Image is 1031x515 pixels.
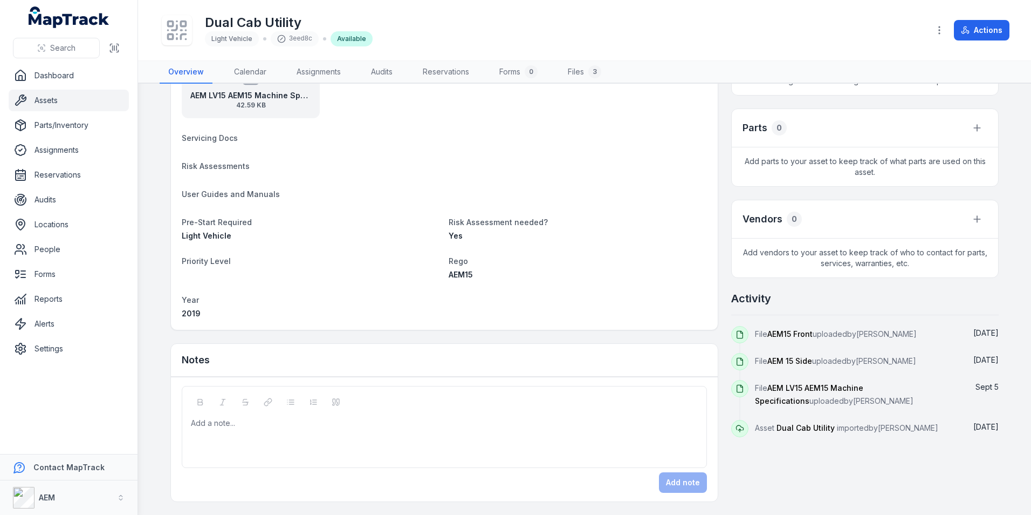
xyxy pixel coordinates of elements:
span: [DATE] [973,422,999,431]
button: Actions [954,20,1009,40]
span: Yes [449,231,463,240]
a: Forms0 [491,61,546,84]
div: 3eed8c [271,31,319,46]
strong: Contact MapTrack [33,463,105,472]
span: Risk Assessment needed? [449,218,548,227]
div: 0 [787,212,802,227]
span: 2019 [182,309,201,318]
a: Assignments [288,61,349,84]
span: File uploaded by [PERSON_NAME] [755,329,917,338]
span: Year [182,295,199,304]
span: File uploaded by [PERSON_NAME] [755,383,913,405]
a: Alerts [9,313,129,335]
span: AEM LV15 AEM15 Machine Specifications [755,383,863,405]
a: Reservations [9,164,129,186]
strong: AEM [39,493,55,502]
span: Sept 5 [975,382,999,391]
span: Add parts to your asset to keep track of what parts are used on this asset. [732,147,998,186]
div: Available [331,31,373,46]
a: Calendar [225,61,275,84]
span: Risk Assessments [182,161,250,171]
a: Parts/Inventory [9,114,129,136]
a: MapTrack [29,6,109,28]
h3: Parts [743,120,767,135]
div: 0 [525,65,538,78]
span: Dual Cab Utility [776,423,835,432]
a: Locations [9,214,129,235]
span: Light Vehicle [211,35,252,43]
span: Rego [449,256,468,266]
span: User Guides and Manuals [182,189,280,199]
strong: AEM LV15 AEM15 Machine Specifications [190,90,311,101]
span: Pre-Start Required [182,218,252,227]
time: 23/09/2025, 2:37:18 pm [973,328,999,337]
h3: Vendors [743,212,782,227]
span: AEM15 Front [767,329,813,338]
a: Forms [9,263,129,285]
div: 3 [588,65,601,78]
a: Dashboard [9,65,129,86]
span: Search [50,43,75,53]
a: Assets [9,90,129,111]
h1: Dual Cab Utility [205,14,373,31]
a: Reports [9,288,129,310]
span: Asset imported by [PERSON_NAME] [755,423,938,432]
time: 05/09/2025, 10:35:23 am [975,382,999,391]
span: Add vendors to your asset to keep track of who to contact for parts, services, warranties, etc. [732,239,998,277]
span: Priority Level [182,256,231,266]
time: 23/09/2025, 2:37:17 pm [973,355,999,364]
h3: Notes [182,353,210,368]
span: File uploaded by [PERSON_NAME] [755,356,916,365]
div: 0 [772,120,787,135]
a: Settings [9,338,129,360]
span: [DATE] [973,355,999,364]
a: Reservations [414,61,478,84]
span: Light Vehicle [182,231,231,240]
a: Audits [9,189,129,211]
a: Overview [160,61,212,84]
button: Search [13,38,100,58]
h2: Activity [731,291,771,306]
a: Files3 [559,61,610,84]
span: [DATE] [973,328,999,337]
span: 42.59 KB [190,101,311,110]
time: 20/08/2025, 10:08:45 am [973,422,999,431]
a: Assignments [9,139,129,161]
span: Servicing Docs [182,133,238,143]
span: AEM 15 Side [767,356,812,365]
a: Audits [362,61,401,84]
a: People [9,239,129,260]
span: AEM15 [449,270,473,279]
